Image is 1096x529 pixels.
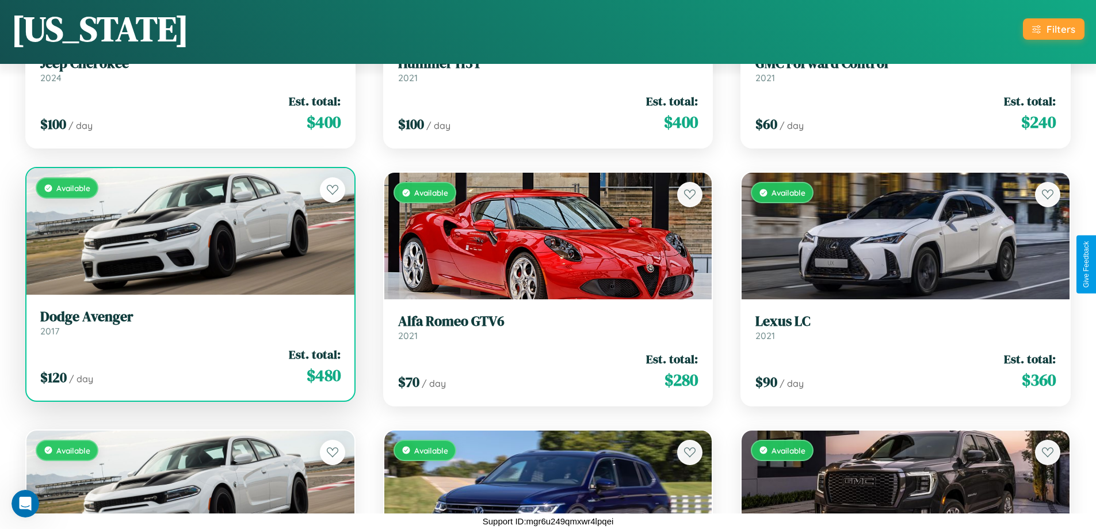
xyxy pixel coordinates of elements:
[12,5,189,52] h1: [US_STATE]
[398,72,418,83] span: 2021
[398,115,424,134] span: $ 100
[398,313,698,330] h3: Alfa Romeo GTV6
[426,120,450,131] span: / day
[414,188,448,197] span: Available
[1004,351,1056,367] span: Est. total:
[755,313,1056,330] h3: Lexus LC
[755,72,775,83] span: 2021
[665,368,698,391] span: $ 280
[755,313,1056,341] a: Lexus LC2021
[1004,93,1056,109] span: Est. total:
[780,378,804,389] span: / day
[646,93,698,109] span: Est. total:
[307,364,341,387] span: $ 480
[398,372,419,391] span: $ 70
[772,188,805,197] span: Available
[398,55,698,83] a: Hummer H3T2021
[664,111,698,134] span: $ 400
[1082,241,1090,288] div: Give Feedback
[772,446,805,455] span: Available
[40,309,341,337] a: Dodge Avenger2017
[483,513,614,529] p: Support ID: mgr6u249qmxwr4lpqei
[40,115,66,134] span: $ 100
[289,93,341,109] span: Est. total:
[1047,23,1075,35] div: Filters
[1022,368,1056,391] span: $ 360
[755,115,777,134] span: $ 60
[40,368,67,387] span: $ 120
[40,55,341,83] a: Jeep Cherokee2024
[1021,111,1056,134] span: $ 240
[755,55,1056,72] h3: GMC Forward Control
[289,346,341,363] span: Est. total:
[69,373,93,385] span: / day
[40,55,341,72] h3: Jeep Cherokee
[398,55,698,72] h3: Hummer H3T
[1023,18,1084,40] button: Filters
[755,55,1056,83] a: GMC Forward Control2021
[68,120,93,131] span: / day
[414,446,448,455] span: Available
[12,490,39,517] iframe: Intercom live chat
[307,111,341,134] span: $ 400
[40,72,62,83] span: 2024
[398,330,418,341] span: 2021
[755,330,775,341] span: 2021
[40,309,341,325] h3: Dodge Avenger
[398,313,698,341] a: Alfa Romeo GTV62021
[646,351,698,367] span: Est. total:
[56,446,90,455] span: Available
[40,325,59,337] span: 2017
[780,120,804,131] span: / day
[422,378,446,389] span: / day
[755,372,777,391] span: $ 90
[56,183,90,193] span: Available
